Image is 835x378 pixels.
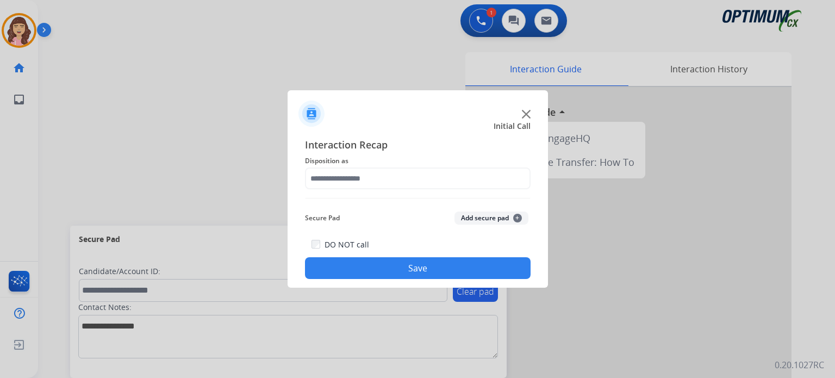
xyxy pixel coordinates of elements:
[305,198,531,199] img: contact-recap-line.svg
[775,358,824,371] p: 0.20.1027RC
[305,212,340,225] span: Secure Pad
[494,121,531,132] span: Initial Call
[454,212,528,225] button: Add secure pad+
[305,154,531,168] span: Disposition as
[305,137,531,154] span: Interaction Recap
[325,239,369,250] label: DO NOT call
[298,101,325,127] img: contactIcon
[305,257,531,279] button: Save
[513,214,522,222] span: +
